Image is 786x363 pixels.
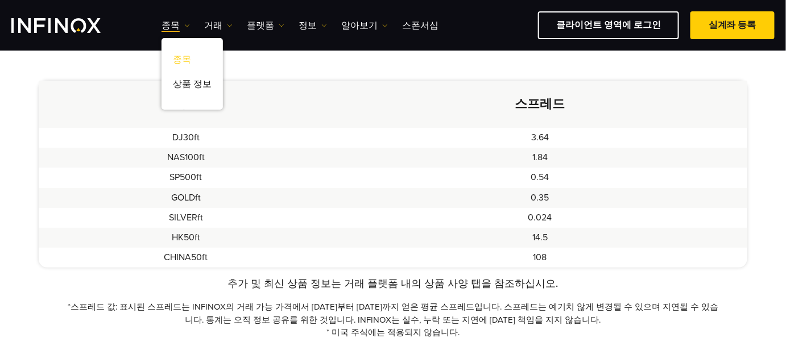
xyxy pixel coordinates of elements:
p: * 미국 주식에는 적용되지 않습니다. [66,326,720,339]
a: 스폰서십 [402,19,438,32]
p: *스프레드 값: 표시된 스프레드는 INFINOX의 거래 가능 가격에서 [DATE]부터 [DATE]까지 얻은 평균 스프레드입니다. 스프레드는 예기치 않게 변경될 수 있으며 지연... [66,301,720,326]
td: 0.35 [333,188,747,208]
th: 스프레드 [333,81,747,128]
td: HK50ft [39,228,333,248]
td: 1.84 [333,148,747,168]
a: 클라이언트 영역에 로그인 [538,11,679,39]
a: 종목 [162,19,190,32]
a: 플랫폼 [247,19,284,32]
a: 알아보기 [341,19,388,32]
td: 0.024 [333,208,747,228]
a: 거래 [204,19,233,32]
th: 기호 [39,81,333,128]
td: DJ30ft [39,128,333,148]
a: INFINOX Logo [11,18,127,33]
td: 0.54 [333,168,747,187]
p: 추가 및 최신 상품 정보는 거래 플랫폼 내의 상품 사양 탭을 참조하십시오. [66,276,720,291]
td: 14.5 [333,228,747,248]
td: SILVERft [39,208,333,228]
a: 종목 [162,49,223,74]
td: 3.64 [333,128,747,148]
td: SP500ft [39,168,333,187]
td: NAS100ft [39,148,333,168]
a: 실계좌 등록 [690,11,775,39]
a: 정보 [299,19,327,32]
a: 상품 정보 [162,74,223,98]
td: 108 [333,248,747,268]
td: CHINA50ft [39,248,333,268]
td: GOLDft [39,188,333,208]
